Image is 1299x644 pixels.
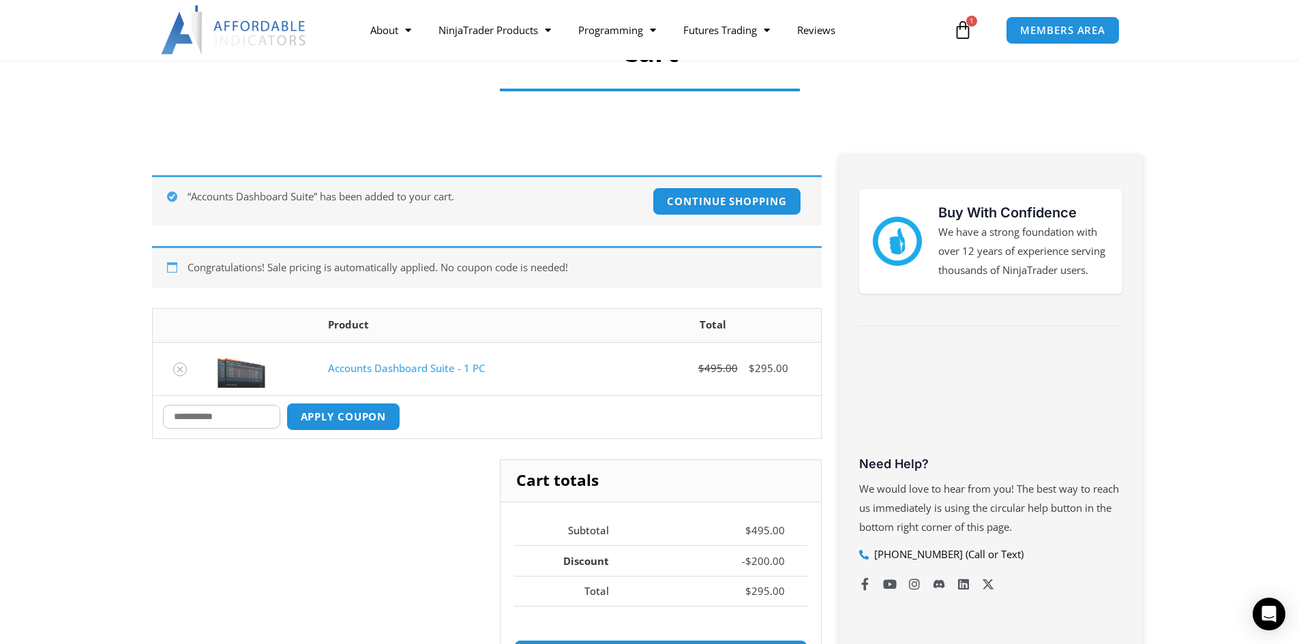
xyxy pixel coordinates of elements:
bdi: 495.00 [745,523,785,537]
span: - [742,554,745,568]
a: Reviews [783,14,849,46]
a: 1 [933,10,993,50]
h3: Need Help? [859,456,1122,472]
iframe: PayPal Message 1 [514,622,807,634]
span: 1 [966,16,977,27]
th: Subtotal [514,516,631,546]
span: $ [745,584,751,598]
a: Programming [565,14,670,46]
iframe: Customer reviews powered by Trustpilot [859,350,1122,453]
img: LogoAI | Affordable Indicators – NinjaTrader [161,5,308,55]
a: MEMBERS AREA [1006,16,1120,44]
th: Product [318,309,605,342]
span: MEMBERS AREA [1020,25,1105,35]
a: Continue shopping [653,187,801,215]
h3: Buy With Confidence [938,202,1109,223]
p: We have a strong foundation with over 12 years of experience serving thousands of NinjaTrader users. [938,223,1109,280]
a: Accounts Dashboard Suite - 1 PC [328,361,485,375]
div: Open Intercom Messenger [1253,598,1285,630]
span: $ [745,523,751,537]
bdi: 495.00 [698,361,738,375]
img: Screenshot 2024-08-26 155710eeeee | Affordable Indicators – NinjaTrader [218,350,265,388]
nav: Menu [357,14,950,46]
th: Discount [514,545,631,576]
th: Total [606,309,821,342]
a: Remove Accounts Dashboard Suite - 1 PC from cart [173,363,187,376]
div: Congratulations! Sale pricing is automatically applied. No coupon code is needed! [152,246,822,288]
span: $ [749,361,755,375]
div: “Accounts Dashboard Suite” has been added to your cart. [152,175,822,226]
span: [PHONE_NUMBER] (Call or Text) [871,545,1024,564]
a: NinjaTrader Products [425,14,565,46]
bdi: 200.00 [745,554,785,568]
button: Apply coupon [286,403,401,431]
span: $ [698,361,704,375]
bdi: 295.00 [749,361,788,375]
bdi: 295.00 [745,584,785,598]
span: We would love to hear from you! The best way to reach us immediately is using the circular help b... [859,482,1119,534]
a: About [357,14,425,46]
th: Total [514,576,631,607]
a: Futures Trading [670,14,783,46]
span: $ [745,554,751,568]
img: mark thumbs good 43913 | Affordable Indicators – NinjaTrader [873,217,922,266]
h2: Cart totals [501,460,820,502]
